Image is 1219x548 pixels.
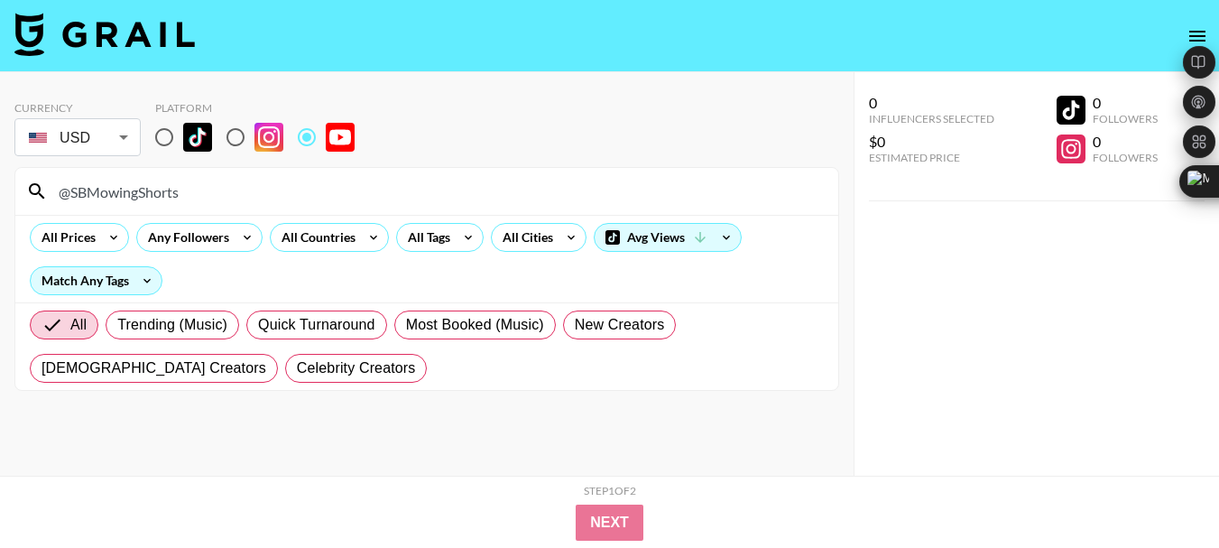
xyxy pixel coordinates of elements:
[869,94,994,112] div: 0
[271,224,359,251] div: All Countries
[14,13,195,56] img: Grail Talent
[117,314,227,336] span: Trending (Music)
[869,133,994,151] div: $0
[869,151,994,164] div: Estimated Price
[576,505,643,541] button: Next
[1093,133,1158,151] div: 0
[397,224,454,251] div: All Tags
[1179,18,1215,54] button: open drawer
[297,358,416,379] span: Celebrity Creators
[155,101,369,115] div: Platform
[258,314,375,336] span: Quick Turnaround
[584,484,636,497] div: Step 1 of 2
[1129,458,1197,526] iframe: Drift Widget Chat Controller
[48,177,827,206] input: Search by User Name
[869,112,994,125] div: Influencers Selected
[492,224,557,251] div: All Cities
[595,224,741,251] div: Avg Views
[18,122,137,153] div: USD
[326,123,355,152] img: YouTube
[575,314,665,336] span: New Creators
[406,314,544,336] span: Most Booked (Music)
[70,314,87,336] span: All
[1093,94,1158,112] div: 0
[1093,151,1158,164] div: Followers
[42,358,266,379] span: [DEMOGRAPHIC_DATA] Creators
[183,123,212,152] img: TikTok
[31,267,162,294] div: Match Any Tags
[1093,112,1158,125] div: Followers
[254,123,283,152] img: Instagram
[137,224,233,251] div: Any Followers
[31,224,99,251] div: All Prices
[14,101,141,115] div: Currency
